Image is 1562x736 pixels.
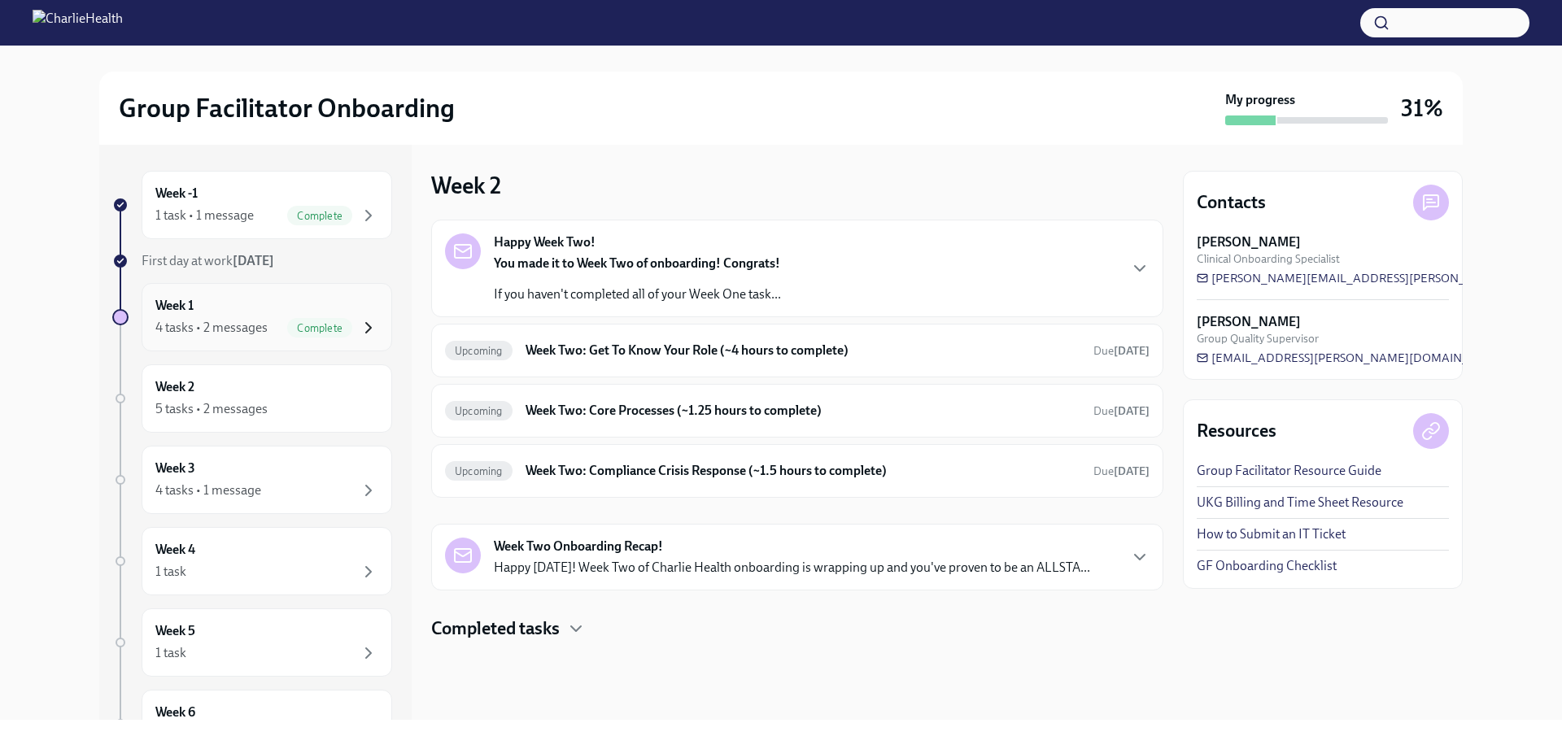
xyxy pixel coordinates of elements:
strong: [DATE] [1114,464,1150,478]
a: UpcomingWeek Two: Core Processes (~1.25 hours to complete)Due[DATE] [445,398,1150,424]
a: First day at work[DATE] [112,252,392,270]
span: Upcoming [445,465,513,477]
a: UKG Billing and Time Sheet Resource [1197,494,1403,512]
span: October 20th, 2025 10:00 [1093,343,1150,359]
a: GF Onboarding Checklist [1197,557,1337,575]
h6: Week -1 [155,185,198,203]
h4: Completed tasks [431,616,560,641]
h6: Week 6 [155,703,195,721]
h4: Contacts [1197,190,1266,215]
a: Week 41 task [112,527,392,595]
a: Week 51 task [112,608,392,677]
h3: Week 2 [431,171,501,200]
span: October 20th, 2025 10:00 [1093,464,1150,479]
span: First day at work [142,253,274,268]
span: Due [1093,404,1150,418]
a: [EMAIL_ADDRESS][PERSON_NAME][DOMAIN_NAME] [1197,350,1507,366]
h6: Week 5 [155,622,195,640]
strong: [PERSON_NAME] [1197,313,1301,331]
a: UpcomingWeek Two: Get To Know Your Role (~4 hours to complete)Due[DATE] [445,338,1150,364]
div: 1 task • 1 message [155,207,254,224]
h6: Week Two: Get To Know Your Role (~4 hours to complete) [526,342,1080,359]
a: Week -11 task • 1 messageComplete [112,171,392,239]
p: Happy [DATE]! Week Two of Charlie Health onboarding is wrapping up and you've proven to be an ALL... [494,559,1090,577]
div: Completed tasks [431,616,1163,641]
span: Upcoming [445,405,513,417]
span: Due [1093,464,1150,478]
strong: [DATE] [233,253,274,268]
h6: Week 1 [155,297,194,315]
h4: Resources [1197,419,1276,443]
a: UpcomingWeek Two: Compliance Crisis Response (~1.5 hours to complete)Due[DATE] [445,458,1150,484]
span: Complete [287,210,352,222]
h6: Week Two: Compliance Crisis Response (~1.5 hours to complete) [526,462,1080,480]
div: 4 tasks • 2 messages [155,319,268,337]
strong: Week Two Onboarding Recap! [494,538,663,555]
a: How to Submit an IT Ticket [1197,525,1346,543]
a: Week 25 tasks • 2 messages [112,364,392,433]
h6: Week 3 [155,459,195,477]
h3: 31% [1401,94,1443,123]
p: If you haven't completed all of your Week One task... [494,285,781,303]
h6: Week 2 [155,378,194,396]
span: Group Quality Supervisor [1197,331,1319,346]
div: 5 tasks • 2 messages [155,400,268,418]
a: Week 14 tasks • 2 messagesComplete [112,283,392,351]
img: CharlieHealth [33,10,123,36]
strong: You made it to Week Two of onboarding! Congrats! [494,255,780,271]
div: 1 task [155,563,186,581]
h6: Week Two: Core Processes (~1.25 hours to complete) [526,402,1080,420]
strong: [DATE] [1114,344,1150,358]
strong: My progress [1225,91,1295,109]
span: Due [1093,344,1150,358]
span: Clinical Onboarding Specialist [1197,251,1340,267]
div: 1 task [155,644,186,662]
strong: Happy Week Two! [494,233,596,251]
h6: Week 4 [155,541,195,559]
span: Upcoming [445,345,513,357]
span: October 20th, 2025 10:00 [1093,403,1150,419]
a: Group Facilitator Resource Guide [1197,462,1381,480]
div: 4 tasks • 1 message [155,481,261,499]
h2: Group Facilitator Onboarding [119,92,455,124]
strong: [DATE] [1114,404,1150,418]
span: Complete [287,322,352,334]
a: Week 34 tasks • 1 message [112,446,392,514]
strong: [PERSON_NAME] [1197,233,1301,251]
